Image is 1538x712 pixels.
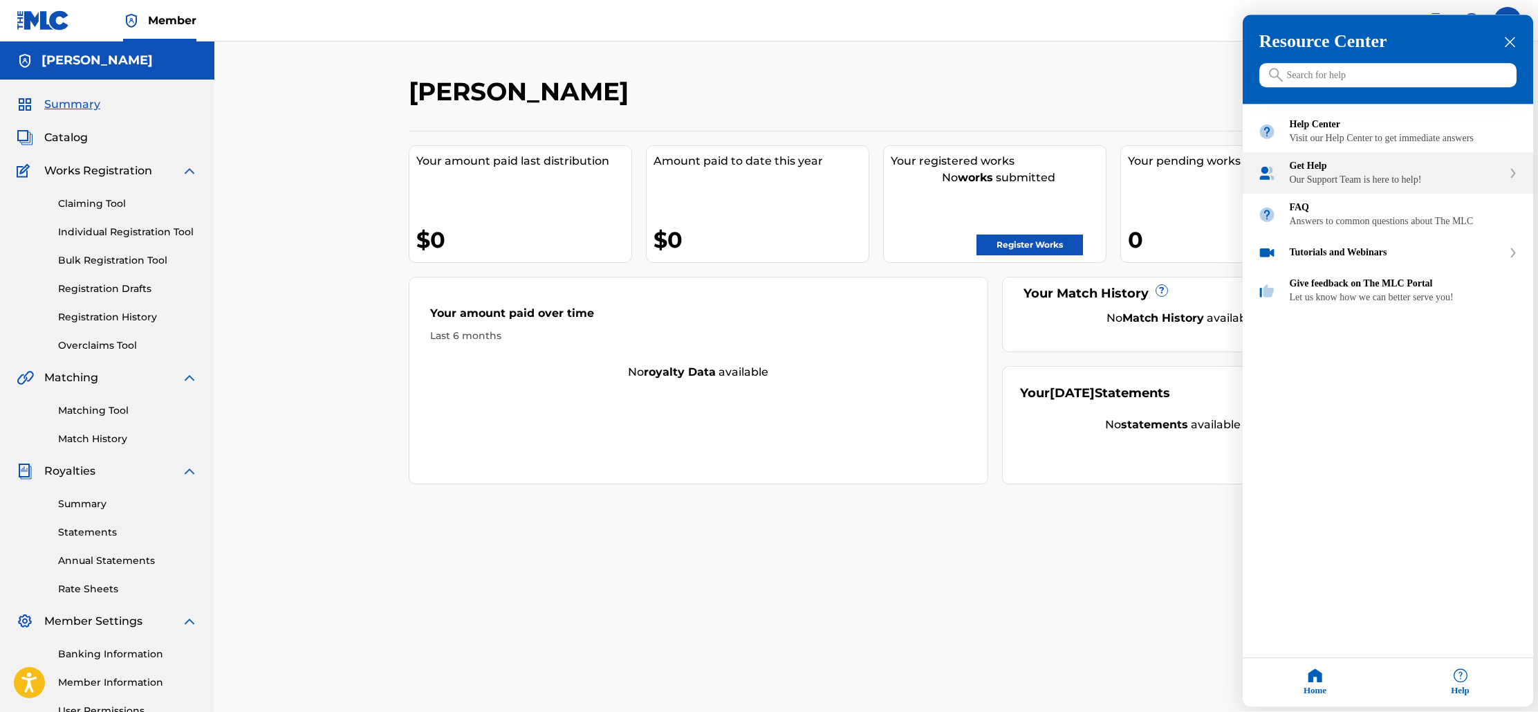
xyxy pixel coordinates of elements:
[1259,32,1517,53] h3: Resource Center
[1269,69,1283,82] svg: icon
[1290,134,1518,145] div: Visit our Help Center to get immediate answers
[1243,104,1533,312] div: entering resource center home
[1243,194,1533,236] div: FAQ
[1258,244,1276,262] img: module icon
[1243,104,1533,312] div: Resource center home modules
[1290,120,1518,131] div: Help Center
[1509,169,1517,179] svg: expand
[1243,659,1388,707] div: Home
[1290,293,1518,304] div: Let us know how we can better serve you!
[1290,217,1518,228] div: Answers to common questions about The MLC
[1258,282,1276,300] img: module icon
[1290,161,1503,172] div: Get Help
[1243,271,1533,312] div: Give feedback on The MLC Portal
[1243,236,1533,271] div: Tutorials and Webinars
[1503,36,1517,49] div: close resource center
[1290,248,1503,259] div: Tutorials and Webinars
[1388,659,1533,707] div: Help
[1258,123,1276,141] img: module icon
[1509,248,1517,258] svg: expand
[1290,175,1503,186] div: Our Support Team is here to help!
[1258,165,1276,183] img: module icon
[1290,203,1518,214] div: FAQ
[1290,279,1518,290] div: Give feedback on The MLC Portal
[1258,206,1276,224] img: module icon
[1259,64,1517,88] input: Search for help
[1243,111,1533,153] div: Help Center
[1243,153,1533,194] div: Get Help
